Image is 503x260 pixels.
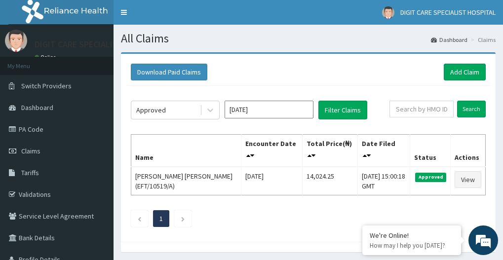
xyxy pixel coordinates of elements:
input: Search [457,101,486,117]
span: We're online! [57,71,136,171]
a: Previous page [137,214,142,223]
a: View [455,171,481,188]
a: Page 1 is your current page [159,214,163,223]
li: Claims [468,36,496,44]
div: Approved [136,105,166,115]
a: Add Claim [444,64,486,80]
a: Dashboard [431,36,467,44]
span: Dashboard [21,103,53,112]
th: Total Price(₦) [302,135,357,167]
th: Actions [450,135,485,167]
th: Status [410,135,451,167]
input: Select Month and Year [225,101,313,118]
textarea: Type your message and hit 'Enter' [5,163,188,198]
button: Filter Claims [318,101,367,119]
div: Minimize live chat window [162,5,186,29]
span: Claims [21,147,40,155]
button: Download Paid Claims [131,64,207,80]
td: [PERSON_NAME] [PERSON_NAME] (EFT/10519/A) [131,167,241,195]
span: Switch Providers [21,81,72,90]
th: Encounter Date [241,135,303,167]
th: Name [131,135,241,167]
img: d_794563401_company_1708531726252_794563401 [18,49,40,74]
span: Tariffs [21,168,39,177]
input: Search by HMO ID [389,101,454,117]
div: Chat with us now [51,55,166,68]
p: How may I help you today? [370,241,454,250]
h1: All Claims [121,32,496,45]
span: Approved [415,173,446,182]
th: Date Filed [358,135,410,167]
img: User Image [382,6,394,19]
td: 14,024.25 [302,167,357,195]
a: Online [35,54,58,61]
td: [DATE] 15:00:18 GMT [358,167,410,195]
span: DIGIT CARE SPECIALIST HOSPITAL [400,8,496,17]
img: User Image [5,30,27,52]
td: [DATE] [241,167,303,195]
div: We're Online! [370,231,454,240]
a: Next page [181,214,185,223]
p: DIGIT CARE SPECIALIST HOSPITAL [35,40,163,49]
